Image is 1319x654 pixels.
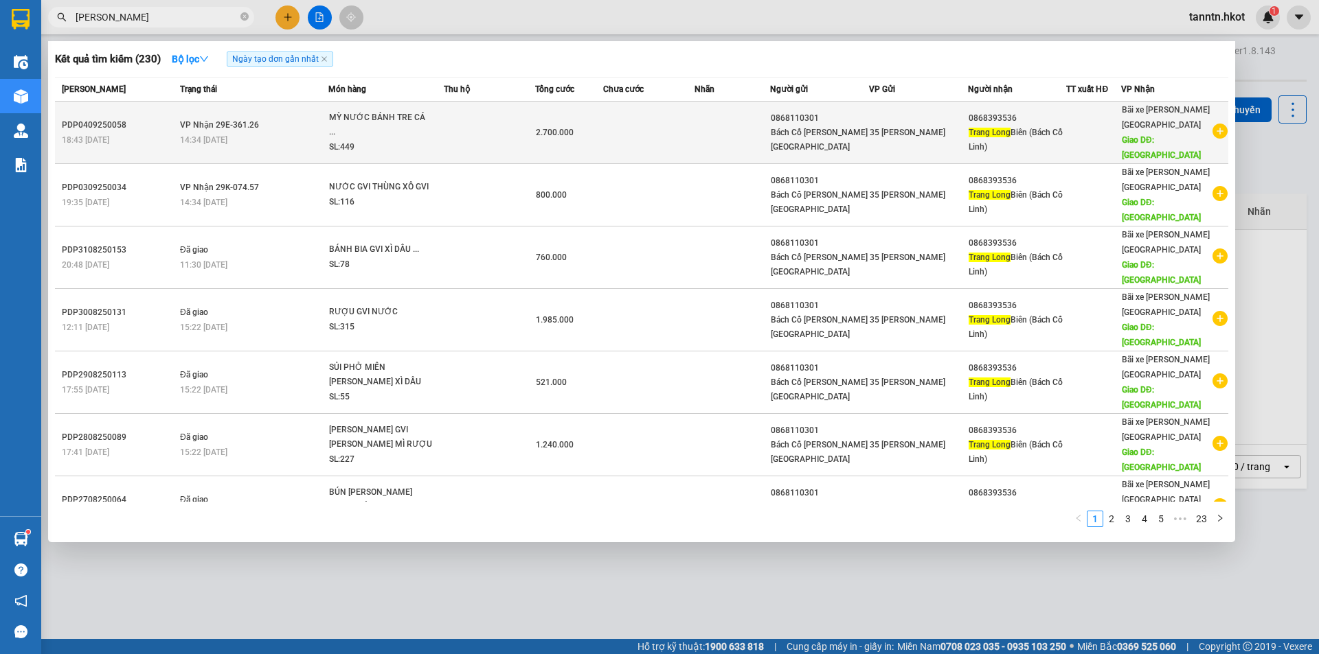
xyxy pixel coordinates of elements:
[1122,105,1210,130] span: Bãi xe [PERSON_NAME][GEOGRAPHIC_DATA]
[536,190,567,200] span: 800.000
[1122,167,1210,192] span: Bãi xe [PERSON_NAME][GEOGRAPHIC_DATA]
[1122,417,1210,442] span: Bãi xe [PERSON_NAME][GEOGRAPHIC_DATA]
[62,430,176,445] div: PDP2808250089
[770,84,808,94] span: Người gửi
[1213,186,1228,201] span: plus-circle
[444,84,470,94] span: Thu hộ
[62,135,109,145] span: 18:43 [DATE]
[771,111,868,126] div: 0868110301
[1074,514,1083,522] span: left
[535,84,574,94] span: Tổng cước
[1216,514,1224,522] span: right
[969,361,1066,375] div: 0868393536
[14,89,28,104] img: warehouse-icon
[1213,311,1228,326] span: plus-circle
[771,126,868,154] div: Bách Cổ [PERSON_NAME][GEOGRAPHIC_DATA]
[62,243,176,257] div: PDP3108250153
[180,135,227,145] span: 14:34 [DATE]
[969,500,1066,529] div: Biên (Bách Cổ Linh)
[870,253,945,262] span: 35 [PERSON_NAME]
[969,250,1066,279] div: Biên (Bách Cổ Linh)
[62,447,109,457] span: 17:41 [DATE]
[969,299,1066,313] div: 0868393536
[55,52,161,67] h3: Kết quả tìm kiếm ( 230 )
[329,257,432,272] div: SL: 78
[62,368,176,382] div: PDP2908250113
[1122,198,1201,222] span: Giao DĐ: [GEOGRAPHIC_DATA]
[1122,230,1210,255] span: Bãi xe [PERSON_NAME][GEOGRAPHIC_DATA]
[1122,292,1210,317] span: Bãi xe [PERSON_NAME][GEOGRAPHIC_DATA]
[1192,511,1211,526] a: 23
[180,323,227,332] span: 15:22 [DATE]
[180,84,217,94] span: Trạng thái
[329,320,432,335] div: SL: 315
[14,594,27,607] span: notification
[771,250,868,279] div: Bách Cổ [PERSON_NAME][GEOGRAPHIC_DATA]
[1137,511,1152,526] a: 4
[969,190,1011,200] span: Trang Long
[1122,447,1201,472] span: Giao DĐ: [GEOGRAPHIC_DATA]
[1191,511,1212,527] li: 23
[62,260,109,270] span: 20:48 [DATE]
[969,375,1066,404] div: Biên (Bách Cổ Linh)
[180,370,208,379] span: Đã giao
[180,307,208,317] span: Đã giao
[1120,511,1136,527] li: 3
[180,447,227,457] span: 15:22 [DATE]
[771,423,868,438] div: 0868110301
[603,84,644,94] span: Chưa cước
[536,440,574,449] span: 1.240.000
[172,54,209,65] strong: Bộ lọc
[870,440,945,449] span: 35 [PERSON_NAME]
[771,486,868,500] div: 0868110301
[869,84,895,94] span: VP Gửi
[76,10,238,25] input: Tìm tên, số ĐT hoặc mã đơn
[1122,355,1210,379] span: Bãi xe [PERSON_NAME][GEOGRAPHIC_DATA]
[536,253,567,262] span: 760.000
[771,375,868,404] div: Bách Cổ [PERSON_NAME][GEOGRAPHIC_DATA]
[14,563,27,576] span: question-circle
[329,140,432,155] div: SL: 449
[62,493,176,507] div: PDP2708250064
[180,495,208,504] span: Đã giao
[969,253,1011,262] span: Trang Long
[14,124,28,138] img: warehouse-icon
[969,188,1066,217] div: Biên (Bách Cổ Linh)
[969,111,1066,126] div: 0868393536
[62,118,176,132] div: PDP0409250058
[62,180,176,195] div: PDP0309250034
[1212,511,1228,527] button: right
[329,485,432,515] div: BÚN [PERSON_NAME] NƯỚC BÁNH
[969,174,1066,188] div: 0868393536
[240,11,249,24] span: close-circle
[26,530,30,534] sup: 1
[62,323,109,332] span: 12:11 [DATE]
[1070,511,1087,527] button: left
[1103,511,1120,527] li: 2
[870,315,945,325] span: 35 [PERSON_NAME]
[1153,511,1169,526] a: 5
[62,305,176,320] div: PDP3008250131
[180,260,227,270] span: 11:30 [DATE]
[969,440,1011,449] span: Trang Long
[1122,480,1210,504] span: Bãi xe [PERSON_NAME][GEOGRAPHIC_DATA]
[14,625,27,638] span: message
[1153,511,1169,527] li: 5
[771,500,868,529] div: Bách Cổ [PERSON_NAME][GEOGRAPHIC_DATA]
[1120,511,1136,526] a: 3
[1213,124,1228,139] span: plus-circle
[1122,323,1201,347] span: Giao DĐ: [GEOGRAPHIC_DATA]
[771,299,868,313] div: 0868110301
[771,313,868,342] div: Bách Cổ [PERSON_NAME][GEOGRAPHIC_DATA]
[180,245,208,255] span: Đã giao
[1066,84,1108,94] span: TT xuất HĐ
[329,242,432,257] div: BÁNH BIA GVI XÌ DẦU ...
[180,432,208,442] span: Đã giao
[329,452,432,467] div: SL: 227
[329,360,432,390] div: SỦI PHỞ MIẾN [PERSON_NAME] XÌ DẦU TRE ...
[180,385,227,395] span: 15:22 [DATE]
[240,12,249,21] span: close-circle
[14,532,28,546] img: warehouse-icon
[1213,436,1228,451] span: plus-circle
[1121,84,1155,94] span: VP Nhận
